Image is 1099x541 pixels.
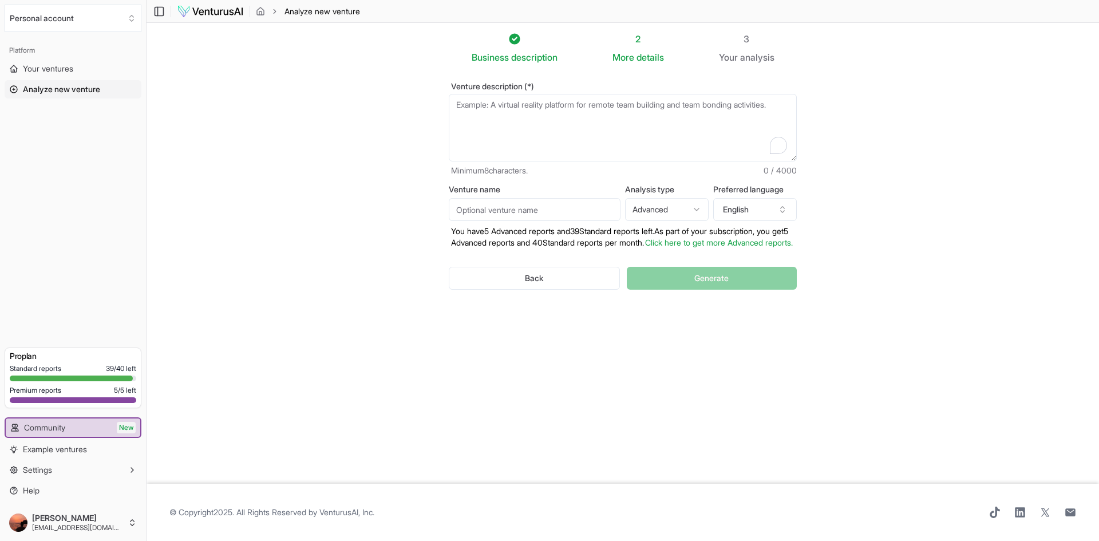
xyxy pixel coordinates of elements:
span: details [637,52,664,63]
span: 5 / 5 left [114,386,136,395]
span: description [511,52,558,63]
button: English [713,198,797,221]
a: Help [5,481,141,500]
label: Venture description (*) [449,82,797,90]
label: Venture name [449,185,620,194]
span: 0 / 4000 [764,165,797,176]
span: Analyze new venture [284,6,360,17]
a: VenturusAI, Inc [319,507,373,517]
h3: Pro plan [10,350,136,362]
div: 3 [719,32,774,46]
span: Business [472,50,509,64]
span: Premium reports [10,386,61,395]
img: logo [177,5,244,18]
button: Select an organization [5,5,141,32]
span: Your [719,50,738,64]
button: [PERSON_NAME][EMAIL_ADDRESS][DOMAIN_NAME] [5,509,141,536]
span: Analyze new venture [23,84,100,95]
span: Settings [23,464,52,476]
span: More [612,50,634,64]
div: Platform [5,41,141,60]
div: 2 [612,32,664,46]
nav: breadcrumb [256,6,360,17]
a: Click here to get more Advanced reports. [645,238,793,247]
span: © Copyright 2025 . All Rights Reserved by . [169,507,374,518]
a: Your ventures [5,60,141,78]
p: You have 5 Advanced reports and 39 Standard reports left. As part of your subscription, y ou get ... [449,226,797,248]
a: Analyze new venture [5,80,141,98]
button: Settings [5,461,141,479]
button: Back [449,267,620,290]
span: Help [23,485,39,496]
span: analysis [740,52,774,63]
label: Analysis type [625,185,709,194]
span: [EMAIL_ADDRESS][DOMAIN_NAME] [32,523,123,532]
a: CommunityNew [6,418,140,437]
span: New [117,422,136,433]
span: Your ventures [23,63,73,74]
span: Standard reports [10,364,61,373]
img: ACg8ocJU38WVmJJNySRznuH23Cjnk9FKH56F1hZdb4RwpzJEUy4Auwhb2A=s96-c [9,514,27,532]
span: Minimum 8 characters. [451,165,528,176]
span: Example ventures [23,444,87,455]
span: 39 / 40 left [106,364,136,373]
a: Example ventures [5,440,141,459]
label: Preferred language [713,185,797,194]
span: [PERSON_NAME] [32,513,123,523]
textarea: To enrich screen reader interactions, please activate Accessibility in Grammarly extension settings [449,94,797,161]
span: Community [24,422,65,433]
input: Optional venture name [449,198,620,221]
